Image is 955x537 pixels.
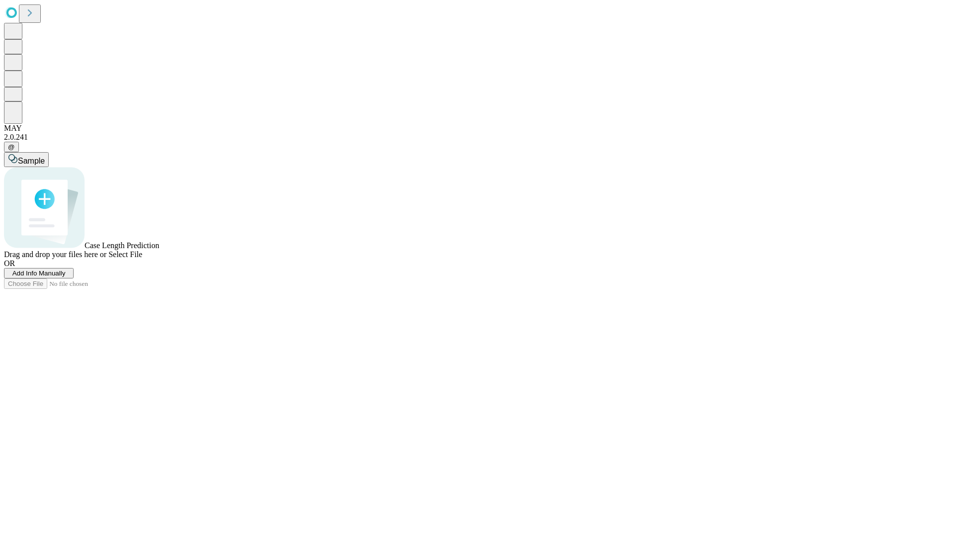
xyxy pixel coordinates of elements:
span: Add Info Manually [12,269,66,277]
button: @ [4,142,19,152]
span: OR [4,259,15,268]
span: @ [8,143,15,151]
span: Select File [108,250,142,259]
button: Sample [4,152,49,167]
div: 2.0.241 [4,133,951,142]
span: Drag and drop your files here or [4,250,106,259]
div: MAY [4,124,951,133]
button: Add Info Manually [4,268,74,278]
span: Sample [18,157,45,165]
span: Case Length Prediction [85,241,159,250]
